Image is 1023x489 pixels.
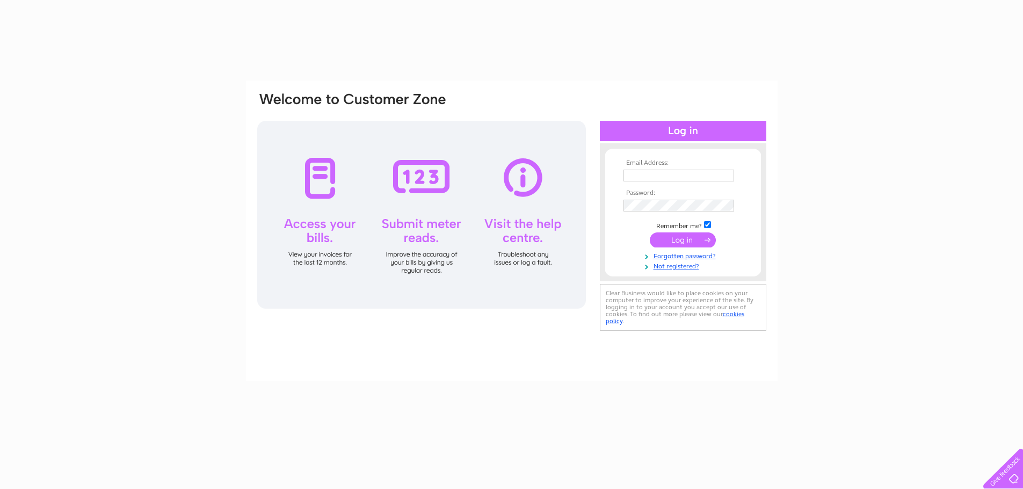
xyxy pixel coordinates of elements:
a: Not registered? [623,260,745,271]
a: Forgotten password? [623,250,745,260]
input: Submit [650,232,716,247]
div: Clear Business would like to place cookies on your computer to improve your experience of the sit... [600,284,766,331]
a: cookies policy [606,310,744,325]
th: Password: [621,189,745,197]
th: Email Address: [621,159,745,167]
td: Remember me? [621,220,745,230]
